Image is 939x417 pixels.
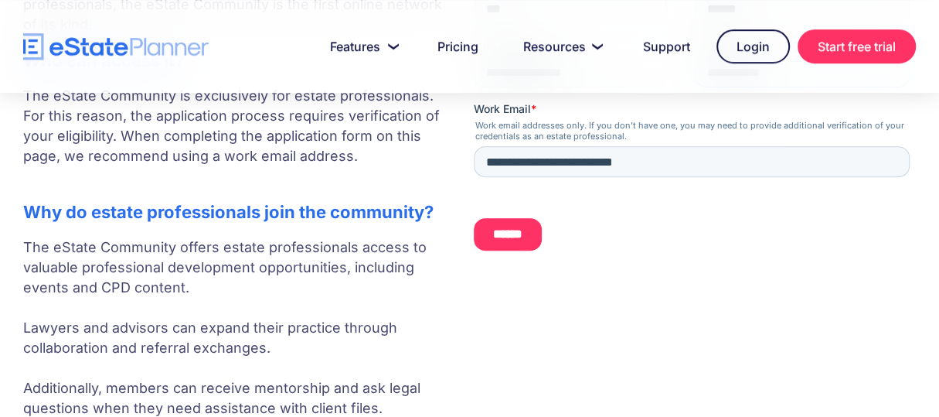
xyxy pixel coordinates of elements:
a: Login [716,29,790,63]
a: home [23,33,209,60]
p: The eState Community is exclusively for estate professionals. For this reason, the application pr... [23,86,443,186]
a: Features [311,31,411,62]
a: Start free trial [798,29,916,63]
a: Support [624,31,709,62]
a: Pricing [419,31,497,62]
h2: Why do estate professionals join the community? [23,202,443,222]
a: Resources [505,31,617,62]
